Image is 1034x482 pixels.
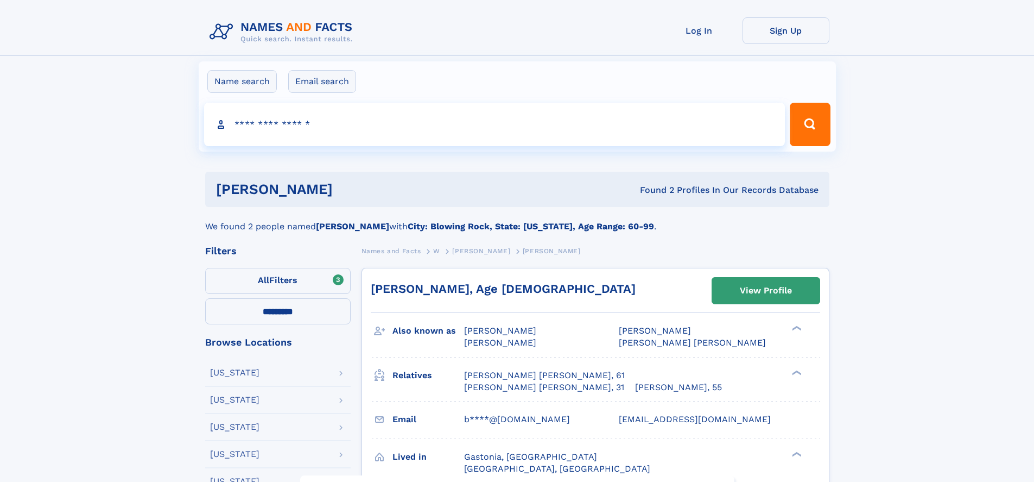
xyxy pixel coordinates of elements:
[619,414,771,424] span: [EMAIL_ADDRESS][DOMAIN_NAME]
[452,247,510,255] span: [PERSON_NAME]
[635,381,722,393] a: [PERSON_NAME], 55
[204,103,785,146] input: search input
[464,337,536,348] span: [PERSON_NAME]
[464,325,536,336] span: [PERSON_NAME]
[210,450,259,459] div: [US_STATE]
[288,70,356,93] label: Email search
[712,278,820,304] a: View Profile
[408,221,654,231] b: City: Blowing Rock, State: [US_STATE], Age Range: 60-99
[743,17,829,44] a: Sign Up
[433,244,440,258] a: W
[486,184,819,196] div: Found 2 Profiles In Our Records Database
[740,278,792,303] div: View Profile
[464,370,625,381] a: [PERSON_NAME] [PERSON_NAME], 61
[789,325,802,332] div: ❯
[316,221,389,231] b: [PERSON_NAME]
[392,322,464,340] h3: Also known as
[392,448,464,466] h3: Lived in
[210,423,259,431] div: [US_STATE]
[205,337,351,347] div: Browse Locations
[656,17,743,44] a: Log In
[207,70,277,93] label: Name search
[210,396,259,404] div: [US_STATE]
[464,464,650,474] span: [GEOGRAPHIC_DATA], [GEOGRAPHIC_DATA]
[258,275,269,285] span: All
[210,368,259,377] div: [US_STATE]
[523,247,581,255] span: [PERSON_NAME]
[205,207,829,233] div: We found 2 people named with .
[205,246,351,256] div: Filters
[464,452,597,462] span: Gastonia, [GEOGRAPHIC_DATA]
[464,381,624,393] a: [PERSON_NAME] [PERSON_NAME], 31
[433,247,440,255] span: W
[361,244,421,258] a: Names and Facts
[205,17,361,47] img: Logo Names and Facts
[619,337,766,348] span: [PERSON_NAME] [PERSON_NAME]
[216,183,486,196] h1: [PERSON_NAME]
[392,410,464,429] h3: Email
[789,450,802,458] div: ❯
[790,103,830,146] button: Search Button
[205,268,351,294] label: Filters
[619,325,691,336] span: [PERSON_NAME]
[392,366,464,385] h3: Relatives
[789,369,802,376] div: ❯
[371,282,636,296] a: [PERSON_NAME], Age [DEMOGRAPHIC_DATA]
[452,244,510,258] a: [PERSON_NAME]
